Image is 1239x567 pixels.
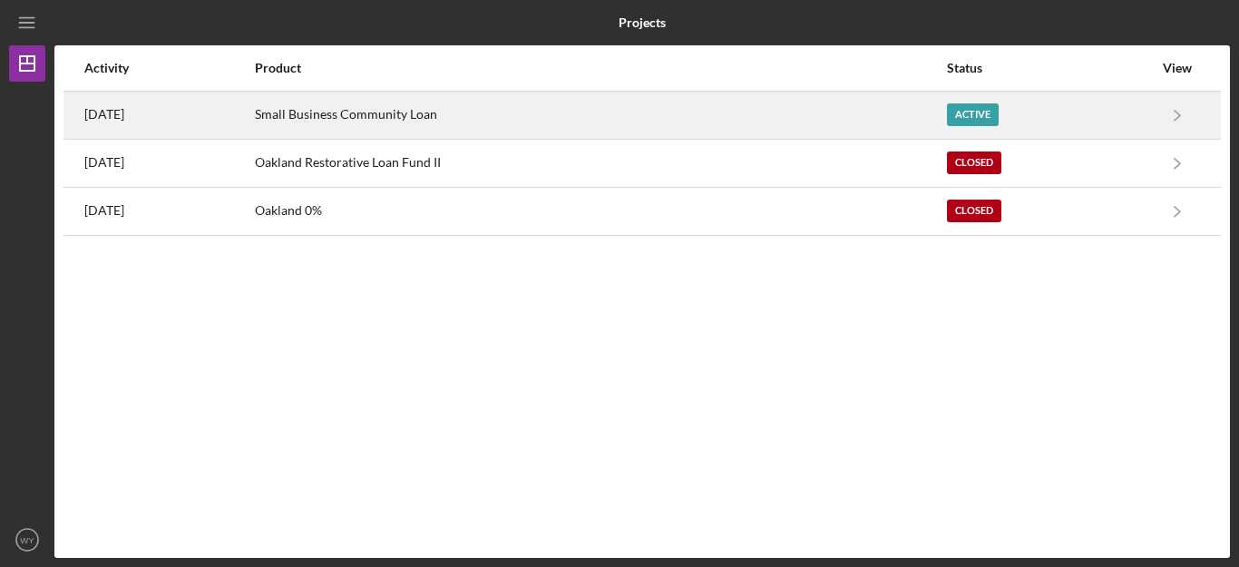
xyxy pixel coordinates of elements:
[255,189,945,234] div: Oakland 0%
[20,535,34,545] text: WY
[84,203,124,218] time: 2021-12-14 19:37
[947,200,1001,222] div: Closed
[1155,61,1200,75] div: View
[255,93,945,138] div: Small Business Community Loan
[947,61,1153,75] div: Status
[84,61,253,75] div: Activity
[255,141,945,186] div: Oakland Restorative Loan Fund II
[84,107,124,122] time: 2025-08-08 21:19
[947,103,999,126] div: Active
[9,522,45,558] button: WY
[947,152,1001,174] div: Closed
[619,15,666,30] b: Projects
[255,61,945,75] div: Product
[84,155,124,170] time: 2024-10-25 21:36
